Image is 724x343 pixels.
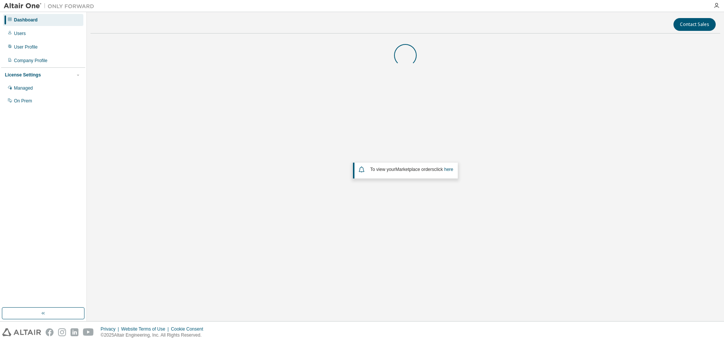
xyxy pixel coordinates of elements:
[121,326,171,332] div: Website Terms of Use
[14,30,26,37] div: Users
[46,328,54,336] img: facebook.svg
[2,328,41,336] img: altair_logo.svg
[14,44,38,50] div: User Profile
[14,98,32,104] div: On Prem
[171,326,207,332] div: Cookie Consent
[58,328,66,336] img: instagram.svg
[444,167,453,172] a: here
[14,58,48,64] div: Company Profile
[71,328,78,336] img: linkedin.svg
[83,328,94,336] img: youtube.svg
[101,326,121,332] div: Privacy
[14,85,33,91] div: Managed
[370,167,453,172] span: To view your click
[101,332,208,338] p: © 2025 Altair Engineering, Inc. All Rights Reserved.
[14,17,38,23] div: Dashboard
[673,18,716,31] button: Contact Sales
[396,167,434,172] em: Marketplace orders
[5,72,41,78] div: License Settings
[4,2,98,10] img: Altair One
